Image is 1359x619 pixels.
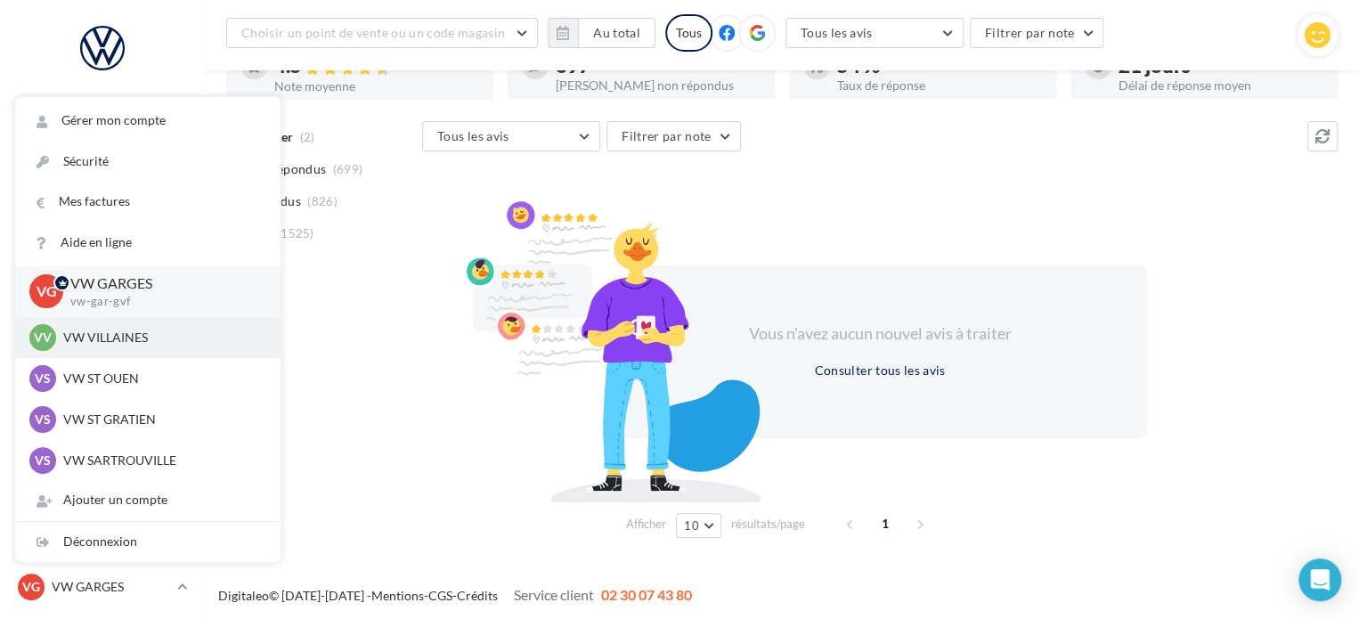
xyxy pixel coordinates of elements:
[63,329,259,346] p: VW VILLAINES
[218,588,269,603] a: Digitaleo
[457,588,498,603] a: Crédits
[15,142,281,182] a: Sécurité
[422,121,600,151] button: Tous les avis
[307,194,338,208] span: (826)
[606,121,741,151] button: Filtrer par note
[970,18,1104,48] button: Filtrer par note
[15,101,281,141] a: Gérer mon compte
[731,516,805,533] span: résultats/page
[11,312,194,349] a: Contacts
[437,128,509,143] span: Tous les avis
[871,509,899,538] span: 1
[274,56,479,77] div: 4.5
[1119,56,1323,76] div: 21 jours
[578,18,655,48] button: Au total
[15,182,281,222] a: Mes factures
[11,89,187,126] button: Notifications 1
[63,411,259,428] p: VW ST GRATIEN
[626,516,666,533] span: Afficher
[11,444,194,497] a: PLV et print personnalisable
[665,14,712,52] div: Tous
[1298,558,1341,601] div: Open Intercom Messenger
[333,162,363,176] span: (699)
[35,452,51,469] span: VS
[15,223,281,263] a: Aide en ligne
[837,79,1042,92] div: Taux de réponse
[218,588,692,603] span: © [DATE]-[DATE] - - -
[548,18,655,48] button: Au total
[785,18,964,48] button: Tous les avis
[70,273,252,294] p: VW GARGES
[63,370,259,387] p: VW ST OUEN
[70,294,252,310] p: vw-gar-gvf
[22,578,40,596] span: VG
[15,522,281,562] div: Déconnexion
[601,586,692,603] span: 02 30 07 43 80
[11,401,194,438] a: Calendrier
[15,480,281,520] div: Ajouter un compte
[371,588,424,603] a: Mentions
[556,79,761,92] div: [PERSON_NAME] non répondus
[807,360,952,381] button: Consulter tous les avis
[11,134,194,171] a: Opérations
[37,281,57,302] span: VG
[556,56,761,76] div: 697
[801,25,873,40] span: Tous les avis
[14,570,191,604] a: VG VW GARGES
[1119,79,1323,92] div: Délai de réponse moyen
[514,586,594,603] span: Service client
[35,370,51,387] span: VS
[241,25,505,40] span: Choisir un point de vente ou un code magasin
[34,329,52,346] span: VV
[727,322,1033,346] div: Vous n'avez aucun nouvel avis à traiter
[11,504,194,557] a: Campagnes DataOnDemand
[837,56,1042,76] div: 54 %
[226,18,538,48] button: Choisir un point de vente ou un code magasin
[63,452,259,469] p: VW SARTROUVILLE
[428,588,452,603] a: CGS
[11,268,194,305] a: Campagnes
[11,356,194,394] a: Médiathèque
[274,80,479,93] div: Note moyenne
[243,160,326,178] span: Non répondus
[11,177,194,216] a: Boîte de réception
[11,224,194,261] a: Visibilité en ligne
[676,513,721,538] button: 10
[52,578,170,596] p: VW GARGES
[35,411,51,428] span: VS
[684,518,699,533] span: 10
[277,226,314,240] span: (1525)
